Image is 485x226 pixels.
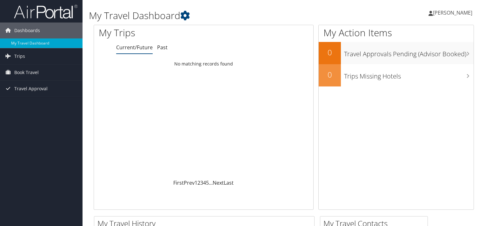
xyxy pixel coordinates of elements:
[14,48,25,64] span: Trips
[14,65,39,80] span: Book Travel
[429,3,479,22] a: [PERSON_NAME]
[319,47,341,58] h2: 0
[433,9,472,16] span: [PERSON_NAME]
[116,44,153,51] a: Current/Future
[14,4,77,19] img: airportal-logo.png
[203,179,206,186] a: 4
[89,9,349,22] h1: My Travel Dashboard
[319,69,341,80] h2: 0
[14,23,40,38] span: Dashboards
[319,26,474,39] h1: My Action Items
[209,179,213,186] span: …
[157,44,168,51] a: Past
[195,179,197,186] a: 1
[197,179,200,186] a: 2
[94,58,313,70] td: No matching records found
[319,42,474,64] a: 0Travel Approvals Pending (Advisor Booked)
[173,179,184,186] a: First
[213,179,224,186] a: Next
[319,64,474,86] a: 0Trips Missing Hotels
[184,179,195,186] a: Prev
[200,179,203,186] a: 3
[206,179,209,186] a: 5
[344,69,474,81] h3: Trips Missing Hotels
[14,81,48,97] span: Travel Approval
[344,46,474,58] h3: Travel Approvals Pending (Advisor Booked)
[99,26,217,39] h1: My Trips
[224,179,234,186] a: Last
